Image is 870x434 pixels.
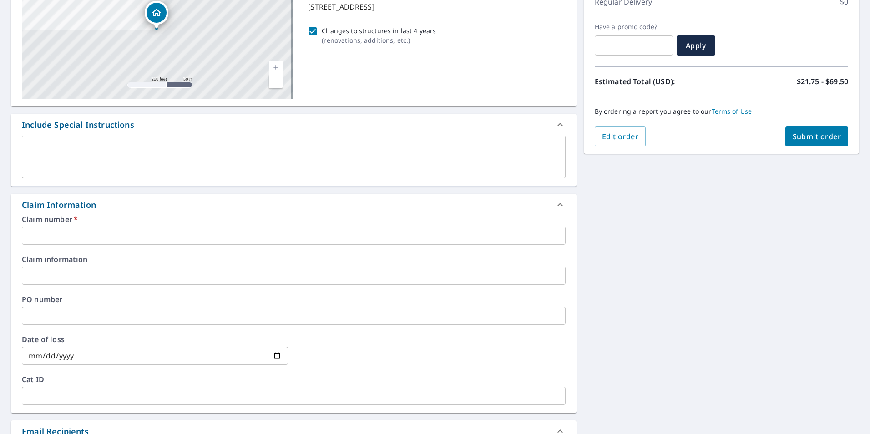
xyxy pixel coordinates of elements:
[322,26,436,35] p: Changes to structures in last 4 years
[22,336,288,343] label: Date of loss
[797,76,848,87] p: $21.75 - $69.50
[712,107,752,116] a: Terms of Use
[602,131,639,141] span: Edit order
[22,199,96,211] div: Claim Information
[684,40,708,50] span: Apply
[269,74,283,88] a: Current Level 17, Zoom Out
[22,256,566,263] label: Claim information
[22,376,566,383] label: Cat ID
[145,1,168,29] div: Dropped pin, building 1, Residential property, 620 E Sugar St Leipsic, OH 45856
[11,194,577,216] div: Claim Information
[595,23,673,31] label: Have a promo code?
[677,35,715,56] button: Apply
[22,216,566,223] label: Claim number
[595,107,848,116] p: By ordering a report you agree to our
[785,126,849,146] button: Submit order
[269,61,283,74] a: Current Level 17, Zoom In
[595,126,646,146] button: Edit order
[308,1,561,12] p: [STREET_ADDRESS]
[22,119,134,131] div: Include Special Instructions
[322,35,436,45] p: ( renovations, additions, etc. )
[22,296,566,303] label: PO number
[595,76,722,87] p: Estimated Total (USD):
[11,114,577,136] div: Include Special Instructions
[793,131,841,141] span: Submit order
